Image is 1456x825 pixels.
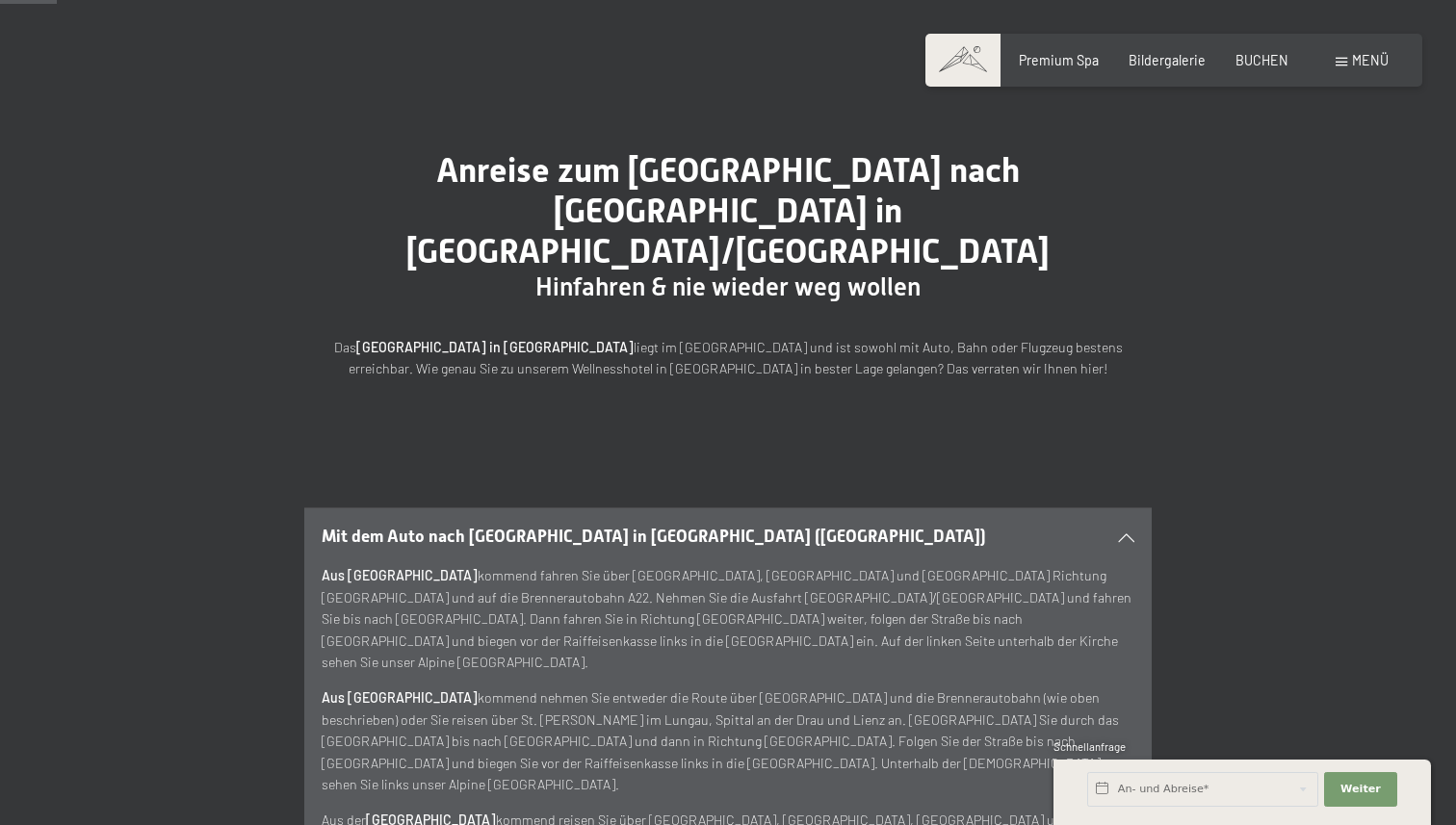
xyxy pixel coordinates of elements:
[1053,740,1126,753] span: Schnellanfrage
[304,337,1152,380] p: Das liegt im [GEOGRAPHIC_DATA] und ist sowohl mit Auto, Bahn oder Flugzeug bestens erreichbar. Wi...
[1235,52,1288,68] a: BUCHEN
[1352,52,1389,68] span: Menü
[322,565,1135,674] p: kommend fahren Sie über [GEOGRAPHIC_DATA], [GEOGRAPHIC_DATA] und [GEOGRAPHIC_DATA] Richtung [GEOG...
[406,150,1050,271] span: Anreise zum [GEOGRAPHIC_DATA] nach [GEOGRAPHIC_DATA] in [GEOGRAPHIC_DATA]/[GEOGRAPHIC_DATA]
[322,567,478,583] strong: Aus [GEOGRAPHIC_DATA]
[1129,52,1206,68] a: Bildergalerie
[535,272,921,301] span: Hinfahren & nie wieder weg wollen
[322,527,986,546] span: Mit dem Auto nach [GEOGRAPHIC_DATA] in [GEOGRAPHIC_DATA] ([GEOGRAPHIC_DATA])
[1324,772,1397,807] button: Weiter
[1340,782,1381,797] span: Weiter
[1019,52,1099,68] a: Premium Spa
[322,689,478,706] strong: Aus [GEOGRAPHIC_DATA]
[356,339,634,355] strong: [GEOGRAPHIC_DATA] in [GEOGRAPHIC_DATA]
[322,687,1135,796] p: kommend nehmen Sie entweder die Route über [GEOGRAPHIC_DATA] und die Brennerautobahn (wie oben be...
